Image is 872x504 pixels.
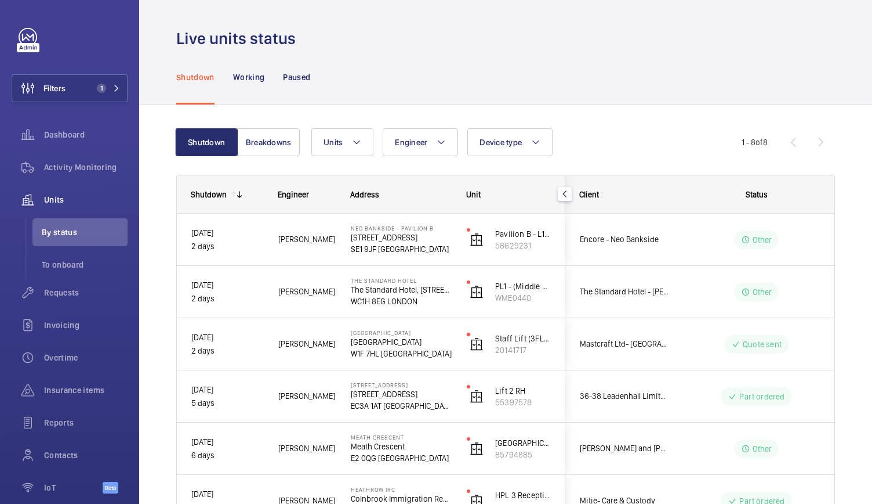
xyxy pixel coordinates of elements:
p: [STREET_ADDRESS] [351,232,452,243]
p: [DATE] [191,226,263,240]
button: Device type [467,128,553,156]
span: of [755,138,763,147]
p: Other [753,443,772,455]
p: Meath Crescent [351,441,452,452]
span: Reports [44,417,128,429]
span: [PERSON_NAME] [278,233,336,246]
p: [STREET_ADDRESS] [351,388,452,400]
img: elevator.svg [470,442,484,456]
span: Address [350,190,379,199]
span: 1 [97,84,106,93]
span: [PERSON_NAME] [278,337,336,351]
p: [GEOGRAPHIC_DATA] - front entrance lobby - lift 4 - U1012155 - 4 [495,437,551,449]
p: The Standard Hotel [351,277,452,284]
p: Meath Crescent [351,434,452,441]
span: Contacts [44,449,128,461]
p: Paused [283,71,310,83]
p: 6 days [191,449,263,462]
span: [PERSON_NAME] and [PERSON_NAME] National Lift Contract [580,442,669,455]
p: [DATE] [191,383,263,397]
p: W1F 7HL [GEOGRAPHIC_DATA] [351,348,452,359]
p: 20141717 [495,344,551,356]
span: Engineer [278,190,309,199]
button: Units [311,128,373,156]
span: To onboard [42,259,128,271]
p: Shutdown [176,71,215,83]
p: Pavilion B - L1 North FF - 299809012 [495,228,551,240]
div: Unit [466,190,551,199]
p: Part ordered [739,391,784,402]
span: Device type [479,138,522,147]
span: Mastcraft Ltd- [GEOGRAPHIC_DATA] [580,337,669,351]
span: Units [324,138,343,147]
span: Requests [44,287,128,298]
p: [DATE] [191,435,263,449]
p: 2 days [191,240,263,253]
span: 1 - 8 8 [742,138,768,146]
img: elevator.svg [470,285,484,299]
span: Encore - Neo Bankside [580,233,669,246]
div: Press SPACE to select this row. [177,214,565,266]
span: Client [579,190,599,199]
span: [PERSON_NAME] [278,442,336,455]
p: SE1 9JF [GEOGRAPHIC_DATA] [351,243,452,255]
div: Press SPACE to select this row. [177,318,565,370]
img: elevator.svg [470,337,484,351]
button: Filters1 [12,74,128,102]
span: Invoicing [44,319,128,331]
span: By status [42,226,128,238]
p: Staff Lift (3FLR) [495,333,551,344]
img: elevator.svg [470,390,484,404]
p: WC1H 8EG LONDON [351,296,452,307]
p: 85794885 [495,449,551,460]
span: Activity Monitoring [44,161,128,173]
p: [DATE] [191,331,263,344]
span: [PERSON_NAME] [278,390,336,403]
span: Beta [103,482,118,494]
span: Status [746,190,768,199]
p: The Standard Hotel, [STREET_ADDRESS], [351,284,452,296]
span: Filters [43,82,66,94]
span: Dashboard [44,129,128,141]
div: Shutdown [191,190,227,199]
p: HPL 3 Reception Stairs 6 South (3FLR) [495,489,551,501]
button: Engineer [383,128,458,156]
p: WME0440 [495,292,551,304]
span: 36-38 Leadenhall Limited, c/o Helix Property Advisors [580,390,669,403]
p: 5 days [191,397,263,410]
div: Press SPACE to select this row. [177,370,565,423]
span: The Standard Hotel - [PERSON_NAME] [580,285,669,298]
button: Shutdown [175,128,238,156]
button: Breakdowns [237,128,300,156]
p: 55397578 [495,397,551,408]
p: [STREET_ADDRESS] [351,381,452,388]
p: Quote sent [743,339,782,350]
p: EC3A 1AT [GEOGRAPHIC_DATA] [351,400,452,412]
p: Working [233,71,264,83]
span: Engineer [395,138,427,147]
p: 2 days [191,344,263,358]
p: [GEOGRAPHIC_DATA] [351,329,452,336]
p: [GEOGRAPHIC_DATA] [351,336,452,348]
span: Insurance items [44,384,128,396]
p: [DATE] [191,279,263,292]
div: Press SPACE to select this row. [177,423,565,475]
p: Neo Bankside - Pavilion B [351,225,452,232]
p: 2 days [191,292,263,305]
span: Units [44,194,128,206]
span: Overtime [44,352,128,363]
p: Other [753,234,772,246]
p: 58629231 [495,240,551,251]
p: Heathrow IRC [351,486,452,493]
p: E2 0QG [GEOGRAPHIC_DATA] [351,452,452,464]
p: Other [753,286,772,298]
p: PL1 - (Middle controller) [495,280,551,292]
span: [PERSON_NAME] [278,285,336,298]
img: elevator.svg [470,233,484,247]
p: [DATE] [191,488,263,501]
h1: Live units status [176,28,303,49]
span: IoT [44,482,103,494]
div: Press SPACE to select this row. [177,266,565,318]
p: Lift 2 RH [495,385,551,397]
